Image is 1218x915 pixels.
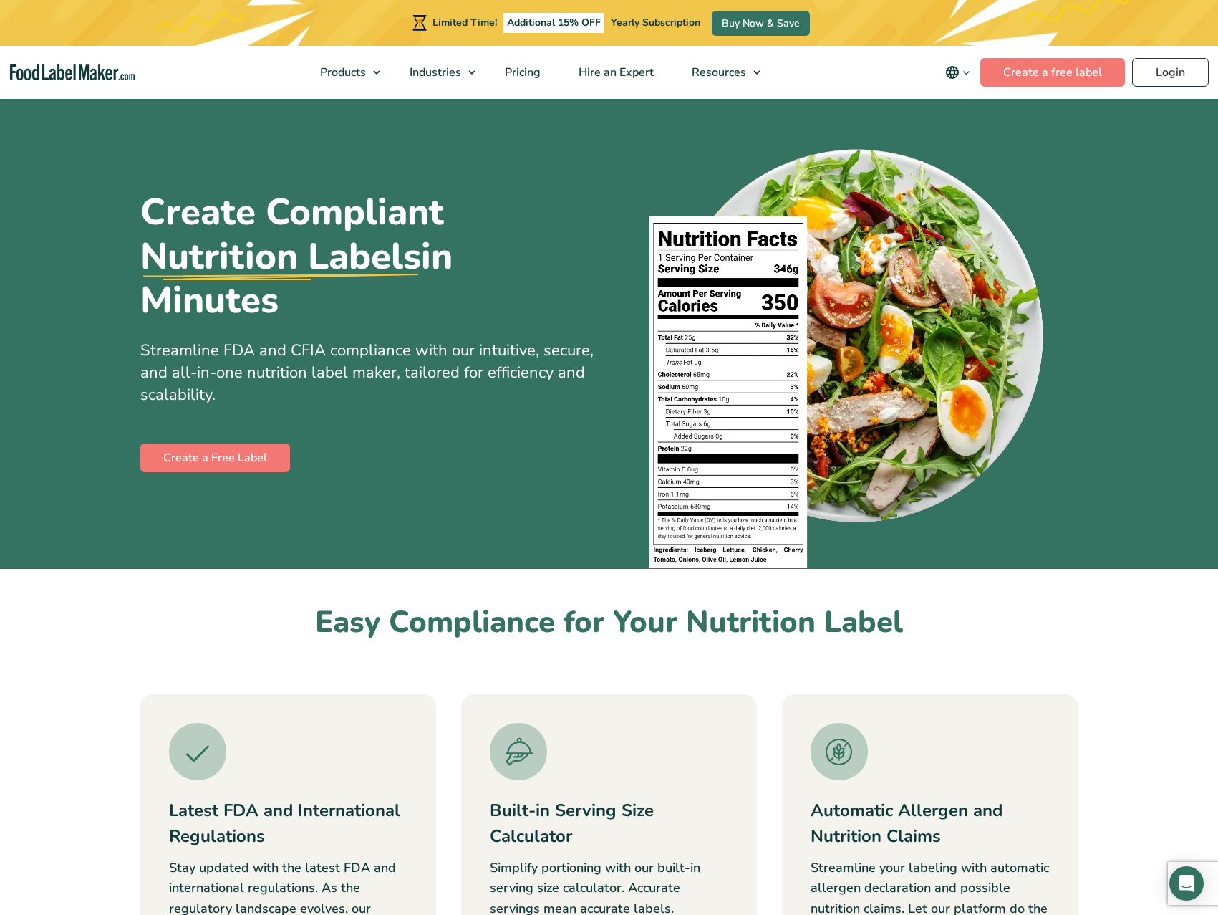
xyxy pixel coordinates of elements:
[1169,866,1204,901] div: Open Intercom Messenger
[169,723,226,780] img: A green tick icon.
[501,64,542,80] span: Pricing
[574,64,655,80] span: Hire an Expert
[486,46,556,99] a: Pricing
[140,235,421,279] u: Nutrition Labels
[316,64,367,80] span: Products
[169,797,407,849] h3: Latest FDA and International Regulations
[140,444,290,472] a: Create a Free Label
[405,64,463,80] span: Industries
[140,340,594,406] span: Streamline FDA and CFIA compliance with our intuitive, secure, and all-in-one nutrition label mak...
[649,140,1048,569] img: A plate of food with a nutrition facts label on top of it.
[560,46,670,99] a: Hire an Expert
[140,191,584,322] h1: Create Compliant in Minutes
[1132,58,1209,87] a: Login
[611,16,700,29] span: Yearly Subscription
[432,16,497,29] span: Limited Time!
[811,797,1049,849] h3: Automatic Allergen and Nutrition Claims
[980,58,1125,87] a: Create a free label
[673,46,768,99] a: Resources
[687,64,748,80] span: Resources
[490,797,728,849] h3: Built-in Serving Size Calculator
[391,46,483,99] a: Industries
[503,13,604,33] span: Additional 15% OFF
[140,603,1078,643] h2: Easy Compliance for Your Nutrition Label
[301,46,387,99] a: Products
[712,11,810,36] a: Buy Now & Save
